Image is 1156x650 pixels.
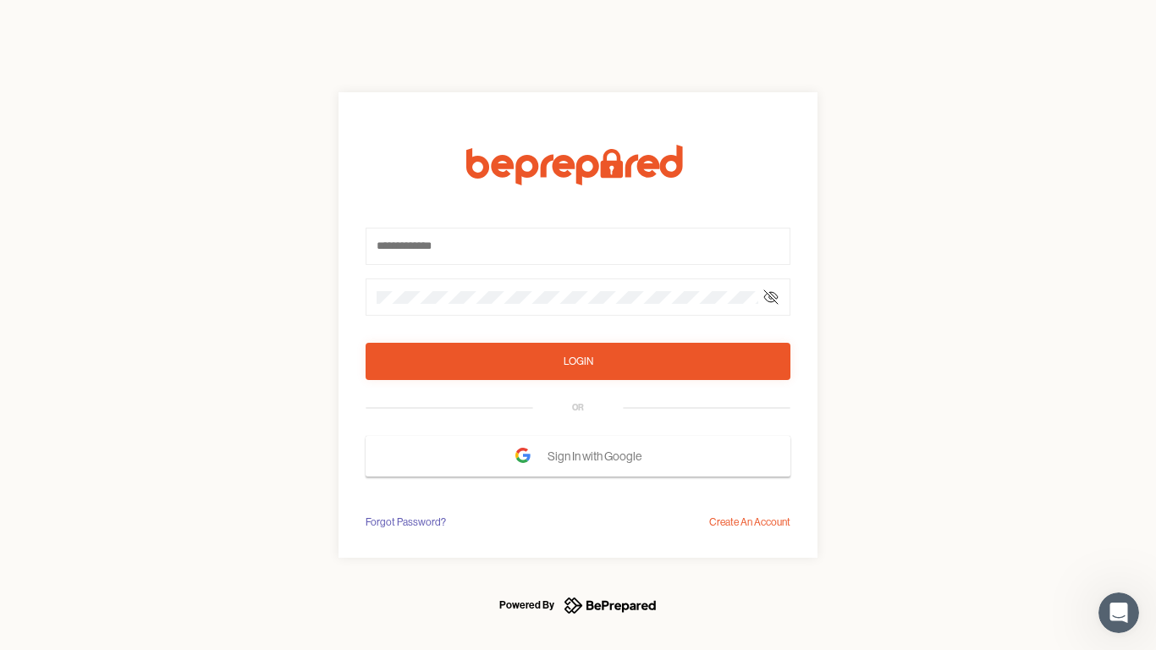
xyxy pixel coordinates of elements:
span: Sign In with Google [548,441,650,471]
button: Sign In with Google [366,436,790,476]
button: Login [366,343,790,380]
div: OR [572,401,584,415]
div: Create An Account [709,514,790,531]
div: Powered By [499,595,554,615]
div: Forgot Password? [366,514,446,531]
iframe: Intercom live chat [1098,592,1139,633]
div: Login [564,353,593,370]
